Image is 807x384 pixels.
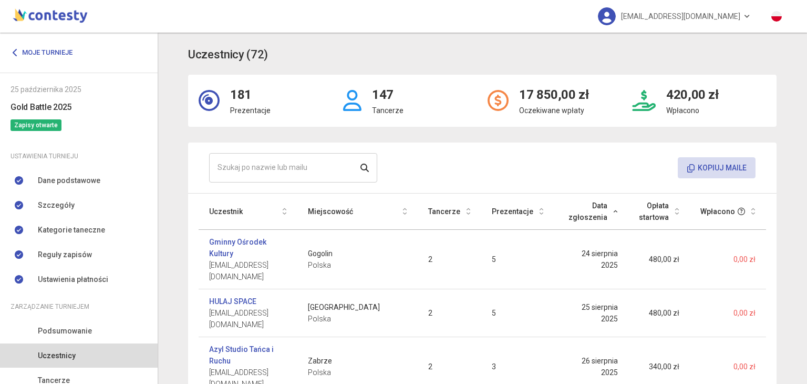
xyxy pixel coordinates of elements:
[308,355,407,367] span: Zabrze
[418,289,481,337] td: 2
[308,367,407,378] span: Polska
[11,150,147,162] div: Ustawienia turnieju
[666,85,719,105] h2: 420,00 zł
[666,105,719,116] p: Wpłacono
[209,259,287,282] span: [EMAIL_ADDRESS][DOMAIN_NAME]
[38,325,92,337] span: Podsumowanie
[209,307,287,330] span: [EMAIL_ADDRESS][DOMAIN_NAME]
[38,199,75,211] span: Szczegóły
[554,289,628,337] td: 25 sierpnia 2025
[554,194,628,230] th: Data zgłoszenia
[38,350,76,361] span: Uczestnicy
[209,236,287,259] a: Gminny Ośrodek Kultury
[199,194,297,230] th: Uczestnik
[209,296,256,307] a: HULAJ SPACE
[519,105,589,116] p: Oczekiwane wpłaty
[38,224,105,236] span: Kategorie taneczne
[297,194,418,230] th: Miejscowość
[230,105,271,116] p: Prezentacje
[308,301,407,313] span: [GEOGRAPHIC_DATA]
[628,194,690,230] th: Opłata startowa
[38,175,100,186] span: Dane podstawowe
[700,206,735,217] span: Wpłacono
[11,119,61,131] span: Zapisy otwarte
[308,259,407,271] span: Polska
[554,230,628,289] td: 24 sierpnia 2025
[628,230,690,289] td: 480,00 zł
[418,230,481,289] td: 2
[690,230,766,289] td: 0,00 zł
[372,85,403,105] h2: 147
[11,43,80,62] a: Moje turnieje
[519,85,589,105] h2: 17 850,00 zł
[188,46,268,64] h3: Uczestnicy (72)
[11,84,147,95] div: 25 października 2025
[418,194,481,230] th: Tancerze
[38,249,92,260] span: Reguły zapisów
[628,289,690,337] td: 480,00 zł
[481,289,554,337] td: 5
[11,100,147,114] h6: Gold Battle 2025
[372,105,403,116] p: Tancerze
[621,5,740,27] span: [EMAIL_ADDRESS][DOMAIN_NAME]
[209,343,287,367] a: Azyl Studio Tańca i Ruchu
[690,289,766,337] td: 0,00 zł
[38,274,108,285] span: Ustawienia płatności
[230,85,271,105] h2: 181
[308,248,407,259] span: Gogolin
[481,194,554,230] th: Prezentacje
[308,313,407,325] span: Polska
[11,301,89,312] span: Zarządzanie turniejem
[678,157,756,178] button: Kopiuj maile
[481,230,554,289] td: 5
